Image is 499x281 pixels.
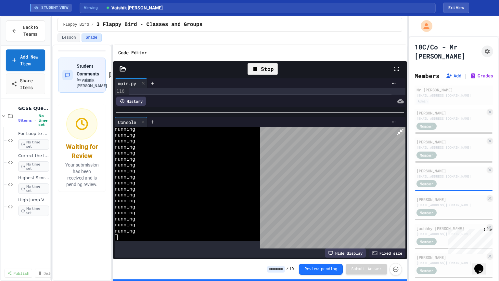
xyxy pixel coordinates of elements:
[18,206,49,216] span: No time set
[106,5,163,11] span: Vaishik [PERSON_NAME]
[115,187,135,193] span: running
[18,161,49,172] span: No time set
[416,225,485,231] div: jashhhy [PERSON_NAME]
[115,157,135,163] span: running
[115,181,135,186] span: running
[21,24,40,38] span: Back to Teams
[115,78,147,88] div: main.py
[416,196,485,202] div: [PERSON_NAME]
[115,127,135,133] span: running
[6,74,45,94] a: Share Items
[5,269,32,278] a: Publish
[289,267,294,272] span: 10
[18,118,32,123] span: 8 items
[286,267,288,272] span: /
[416,261,485,265] div: [EMAIL_ADDRESS][DOMAIN_NAME]
[415,71,440,80] h2: Members
[6,49,45,71] a: Add New Item
[416,93,491,98] div: [EMAIL_ADDRESS][DOMAIN_NAME]
[62,142,102,160] div: Waiting for Review
[115,198,135,204] span: running
[92,22,94,27] span: /
[420,210,433,216] span: Member
[115,222,135,228] span: running
[115,95,125,101] div: 119
[420,181,433,187] span: Member
[115,193,135,198] span: running
[84,5,102,11] span: Viewing
[115,117,147,127] div: Console
[416,168,485,174] div: [PERSON_NAME]
[445,227,493,254] iframe: chat widget
[416,203,485,207] div: [EMAIL_ADDRESS][DOMAIN_NAME]
[416,254,485,260] div: [PERSON_NAME]
[3,3,45,41] div: Chat with us now!Close
[325,248,366,258] div: Hide display
[115,168,135,174] span: running
[77,63,99,76] span: Student Comments
[390,263,402,275] button: Force resubmission of student's answer (Admin only)
[18,175,49,181] span: Highest Score Final Question - GCSE
[34,118,36,123] span: •
[38,114,49,127] span: No time set
[6,20,45,41] button: Back to Teams
[18,131,49,137] span: For Loop to While Loop - A-Level
[63,22,89,27] span: Flappy Bird
[416,232,485,236] div: [EMAIL_ADDRESS][DOMAIN_NAME]
[481,46,493,57] button: Assignment Settings
[420,239,433,245] span: Member
[115,175,135,181] span: running
[77,78,107,88] span: Vaishik [PERSON_NAME]
[58,33,80,42] button: Lesson
[18,153,49,159] span: Correct the logic errors - GCSE
[299,264,343,275] button: Review pending
[18,197,49,203] span: High Jump Validation - GCSE
[248,63,278,75] div: Stop
[35,269,60,278] a: Delete
[420,152,433,158] span: Member
[414,19,434,33] div: My Account
[416,116,485,121] div: [EMAIL_ADDRESS][DOMAIN_NAME]
[443,3,469,13] button: Exit student view
[115,205,135,210] span: running
[115,80,139,87] div: main.py
[118,49,147,57] h6: Code Editor
[115,229,135,234] span: running
[420,268,433,274] span: Member
[18,105,49,111] span: GCSE Questions
[351,267,382,272] span: Submit Answer
[18,139,49,150] span: No time set
[115,139,135,144] span: running
[115,133,135,139] span: running
[115,210,135,216] span: running
[416,145,485,150] div: [EMAIL_ADDRESS][DOMAIN_NAME]
[77,77,107,88] div: for
[115,119,139,126] div: Console
[416,110,485,116] div: [PERSON_NAME]
[416,139,485,145] div: [PERSON_NAME]
[18,220,49,225] span: Linear Search - GCSE
[415,42,479,60] h1: 10C/Co - Mr [PERSON_NAME]
[62,162,102,188] p: Your submission has been received and is pending review.
[346,264,387,274] button: Submit Answer
[470,73,493,79] button: Grades
[116,97,146,106] div: History
[41,5,69,11] span: STUDENT VIEW
[464,72,467,80] span: |
[369,248,405,258] div: Fixed size
[115,88,125,95] div: 118
[115,145,135,151] span: running
[416,99,429,104] div: Admin
[416,87,491,93] div: Mr [PERSON_NAME]
[115,151,135,156] span: running
[416,174,485,179] div: [EMAIL_ADDRESS][DOMAIN_NAME]
[420,123,433,129] span: Member
[18,183,49,194] span: No time set
[115,163,135,168] span: running
[96,21,202,29] span: 3 Flappy Bird - Classes and Groups
[82,33,102,42] button: Grade
[472,255,493,274] iframe: chat widget
[115,217,135,222] span: running
[446,73,461,79] button: Add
